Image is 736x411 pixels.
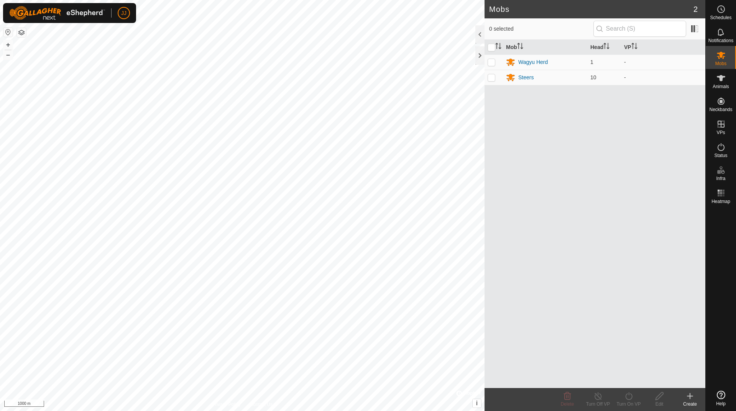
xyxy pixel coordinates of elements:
p-sorticon: Activate to sort [631,44,637,50]
span: Notifications [708,38,733,43]
button: Map Layers [17,28,26,37]
span: Mobs [715,61,726,66]
td: - [621,70,705,85]
span: 0 selected [489,25,593,33]
button: + [3,40,13,49]
span: Schedules [710,15,731,20]
div: Turn Off VP [583,401,613,408]
button: Reset Map [3,28,13,37]
span: JJ [121,9,127,17]
th: VP [621,40,705,55]
th: Mob [503,40,587,55]
span: Animals [713,84,729,89]
img: Gallagher Logo [9,6,105,20]
p-sorticon: Activate to sort [517,44,523,50]
div: Wagyu Herd [518,58,548,66]
span: Neckbands [709,107,732,112]
div: Turn On VP [613,401,644,408]
span: Help [716,401,726,406]
h2: Mobs [489,5,693,14]
span: VPs [716,130,725,135]
span: Delete [561,401,574,407]
span: i [476,400,478,406]
span: 2 [693,3,698,15]
span: Infra [716,176,725,181]
td: - [621,54,705,70]
p-sorticon: Activate to sort [603,44,609,50]
span: Heatmap [711,199,730,204]
div: Steers [518,74,534,82]
p-sorticon: Activate to sort [495,44,501,50]
th: Head [587,40,621,55]
button: – [3,50,13,59]
a: Help [706,388,736,409]
div: Edit [644,401,675,408]
span: 10 [590,74,596,80]
a: Contact Us [250,401,273,408]
div: Create [675,401,705,408]
a: Privacy Policy [212,401,241,408]
button: i [473,399,481,408]
span: Status [714,153,727,158]
input: Search (S) [593,21,686,37]
span: 1 [590,59,593,65]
